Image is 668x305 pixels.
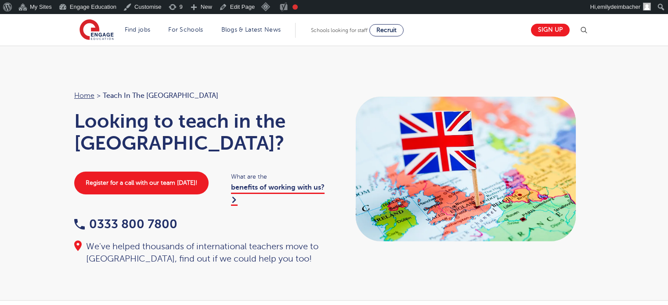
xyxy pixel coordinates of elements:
a: Sign up [531,24,570,36]
div: We've helped thousands of international teachers move to [GEOGRAPHIC_DATA], find out if we could ... [74,240,325,265]
span: Recruit [376,27,397,33]
a: benefits of working with us? [231,183,325,205]
div: Focus keyphrase not set [292,4,298,10]
a: Recruit [369,24,404,36]
nav: breadcrumb [74,90,325,101]
a: Blogs & Latest News [221,26,281,33]
span: Teach in the [GEOGRAPHIC_DATA] [103,90,218,101]
h1: Looking to teach in the [GEOGRAPHIC_DATA]? [74,110,325,154]
img: Engage Education [79,19,114,41]
a: For Schools [168,26,203,33]
a: Register for a call with our team [DATE]! [74,172,209,194]
span: Schools looking for staff [311,27,368,33]
a: Home [74,92,94,100]
a: 0333 800 7800 [74,217,177,231]
span: What are the [231,172,325,182]
a: Find jobs [125,26,151,33]
span: > [97,92,101,100]
span: emilydeimbacher [597,4,640,10]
